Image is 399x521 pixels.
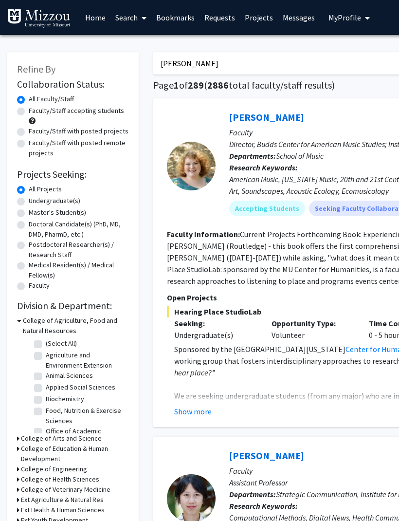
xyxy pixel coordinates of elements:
[199,0,240,35] a: Requests
[46,406,127,426] label: Food, Nutrition & Exercise Sciences
[229,151,276,161] b: Departments:
[21,433,102,444] h3: College of Arts and Science
[46,338,77,349] label: (Select All)
[240,0,278,35] a: Projects
[229,449,304,462] a: [PERSON_NAME]
[7,477,41,514] iframe: Chat
[46,350,127,371] label: Agriculture and Environment Extension
[80,0,110,35] a: Home
[229,489,276,499] b: Departments:
[29,138,129,158] label: Faculty/Staff with posted remote projects
[29,240,129,260] label: Postdoctoral Researcher(s) / Research Staff
[46,426,127,447] label: Office of Academic Programs
[21,484,110,495] h3: College of Veterinary Medicine
[174,406,212,417] button: Show more
[188,79,204,91] span: 289
[46,382,115,392] label: Applied Social Sciences
[110,0,151,35] a: Search
[272,317,354,329] p: Opportunity Type:
[17,78,129,90] h2: Collaboration Status:
[174,317,257,329] p: Seeking:
[17,300,129,312] h2: Division & Department:
[29,106,124,116] label: Faculty/Staff accepting students
[229,163,298,172] b: Research Keywords:
[167,229,240,239] b: Faculty Information:
[17,63,55,75] span: Refine By
[21,495,104,505] h3: Ext Agriculture & Natural Res
[21,464,87,474] h3: College of Engineering
[229,201,305,216] mat-chip: Accepting Students
[207,79,229,91] span: 2886
[29,207,86,218] label: Master's Student(s)
[174,329,257,341] div: Undergraduate(s)
[46,371,93,381] label: Animal Sciences
[29,94,74,104] label: All Faculty/Staff
[174,79,179,91] span: 1
[276,151,324,161] span: School of Music
[151,0,199,35] a: Bookmarks
[7,9,71,28] img: University of Missouri Logo
[29,126,128,136] label: Faculty/Staff with posted projects
[328,13,361,22] span: My Profile
[29,260,129,280] label: Medical Resident(s) / Medical Fellow(s)
[29,280,50,291] label: Faculty
[21,505,105,515] h3: Ext Health & Human Sciences
[23,316,129,336] h3: College of Agriculture, Food and Natural Resources
[21,444,129,464] h3: College of Education & Human Development
[278,0,320,35] a: Messages
[264,317,362,341] div: Volunteer
[29,196,80,206] label: Undergraduate(s)
[17,168,129,180] h2: Projects Seeking:
[46,394,84,404] label: Biochemistry
[229,501,298,511] b: Research Keywords:
[29,184,62,194] label: All Projects
[229,111,304,123] a: [PERSON_NAME]
[21,474,99,484] h3: College of Health Sciences
[29,219,129,240] label: Doctoral Candidate(s) (PhD, MD, DMD, PharmD, etc.)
